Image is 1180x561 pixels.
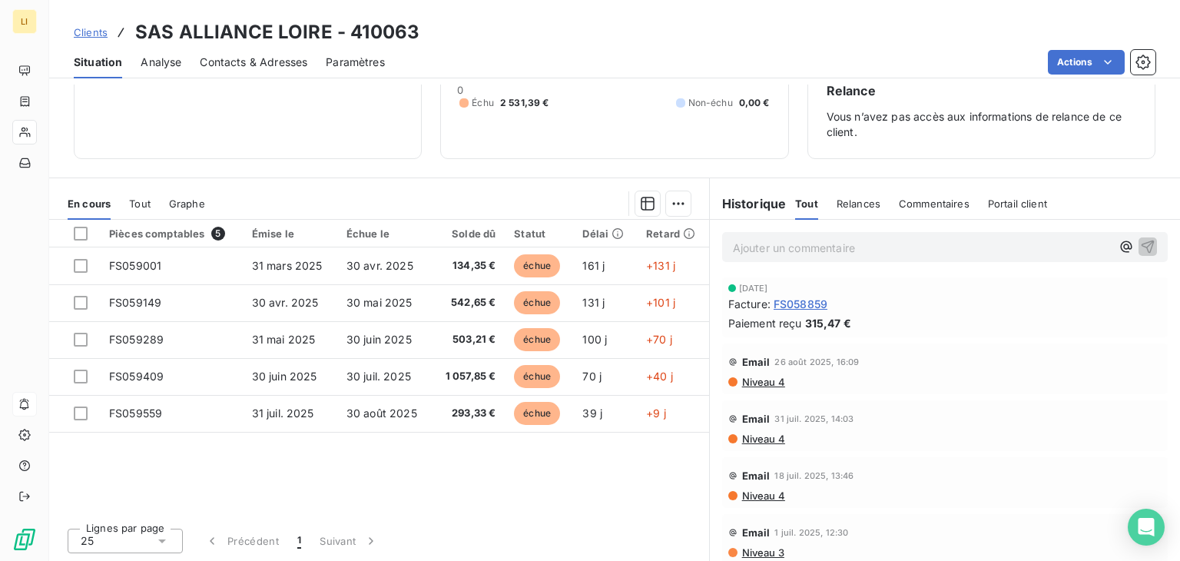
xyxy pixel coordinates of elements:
span: Email [742,413,771,425]
span: Analyse [141,55,181,70]
div: Délai [582,227,628,240]
span: 30 avr. 2025 [252,296,319,309]
span: 0 [457,84,463,96]
button: 1 [288,525,310,557]
span: 161 j [582,259,605,272]
span: Portail client [988,198,1047,210]
span: 30 mai 2025 [346,296,413,309]
div: Retard [646,227,700,240]
div: Pièces comptables [109,227,234,241]
span: Email [742,356,771,368]
span: FS059409 [109,370,164,383]
h3: SAS ALLIANCE LOIRE - 410063 [135,18,419,46]
span: échue [514,254,560,277]
span: échue [514,328,560,351]
span: Email [742,526,771,539]
img: Logo LeanPay [12,527,37,552]
span: 30 avr. 2025 [346,259,413,272]
span: Tout [129,198,151,210]
span: Situation [74,55,122,70]
span: 30 juin 2025 [252,370,317,383]
span: 31 mai 2025 [252,333,316,346]
span: 134,35 € [441,258,496,274]
span: 31 juil. 2025, 14:03 [774,414,854,423]
h6: Relance [827,81,1136,100]
span: FS059001 [109,259,161,272]
span: Paiement reçu [728,315,802,331]
span: 31 mars 2025 [252,259,323,272]
span: échue [514,365,560,388]
span: Tout [795,198,818,210]
span: 30 août 2025 [346,407,417,420]
span: Niveau 4 [741,433,785,445]
span: Graphe [169,198,205,210]
div: Vous n’avez pas accès aux informations de relance de ce client. [827,81,1136,140]
span: FS059289 [109,333,164,346]
span: 1 [297,533,301,549]
button: Actions [1048,50,1125,75]
span: 1 057,85 € [441,369,496,384]
span: 18 juil. 2025, 13:46 [774,471,854,480]
span: Commentaires [899,198,970,210]
span: 315,47 € [805,315,851,331]
span: 2 531,39 € [500,96,549,110]
span: 100 j [582,333,607,346]
span: 25 [81,533,94,549]
span: [DATE] [739,284,768,293]
span: Clients [74,26,108,38]
span: 31 juil. 2025 [252,407,314,420]
span: +101 j [646,296,675,309]
span: 0,00 € [739,96,770,110]
span: Contacts & Adresses [200,55,307,70]
span: Email [742,470,771,482]
span: 1 juil. 2025, 12:30 [774,528,848,537]
div: Open Intercom Messenger [1128,509,1165,546]
span: FS058859 [774,296,827,312]
span: +70 j [646,333,672,346]
div: Solde dû [441,227,496,240]
a: Clients [74,25,108,40]
div: Émise le [252,227,328,240]
span: 503,21 € [441,332,496,347]
span: FS059149 [109,296,161,309]
span: 26 août 2025, 16:09 [774,357,859,367]
span: Non-échu [688,96,733,110]
span: échue [514,402,560,425]
div: LI [12,9,37,34]
span: +131 j [646,259,675,272]
span: FS059559 [109,407,162,420]
span: 293,33 € [441,406,496,421]
span: +9 j [646,407,666,420]
span: 542,65 € [441,295,496,310]
button: Suivant [310,525,388,557]
span: Échu [472,96,494,110]
h6: Historique [710,194,787,213]
span: 30 juin 2025 [346,333,412,346]
span: En cours [68,198,111,210]
span: 39 j [582,407,602,420]
button: Précédent [195,525,288,557]
span: +40 j [646,370,673,383]
span: échue [514,291,560,314]
span: 70 j [582,370,602,383]
span: Niveau 4 [741,490,785,502]
span: Paramètres [326,55,385,70]
span: Niveau 4 [741,376,785,388]
div: Statut [514,227,564,240]
span: Niveau 3 [741,546,784,559]
span: Relances [837,198,880,210]
span: 131 j [582,296,605,309]
span: 30 juil. 2025 [346,370,411,383]
div: Échue le [346,227,423,240]
span: 5 [211,227,225,241]
span: Facture : [728,296,771,312]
